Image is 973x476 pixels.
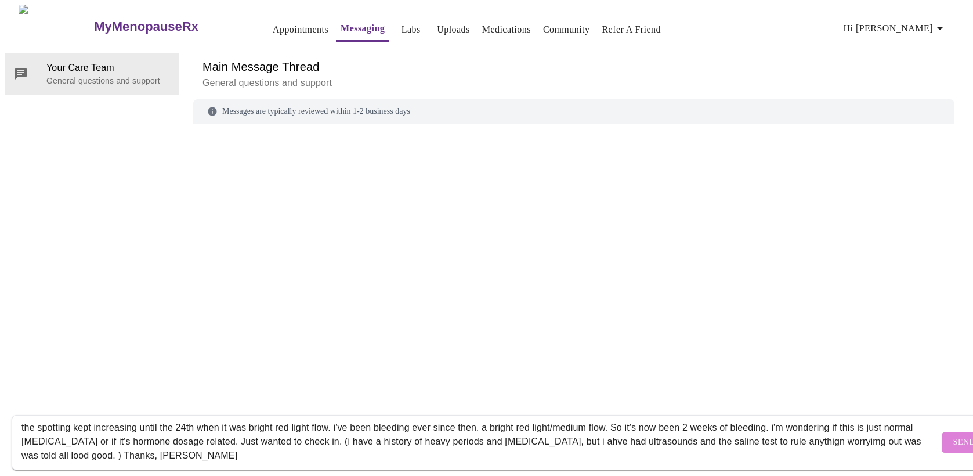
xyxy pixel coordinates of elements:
button: Messaging [336,17,389,42]
a: Messaging [341,20,385,37]
span: Your Care Team [46,61,169,75]
button: Uploads [432,18,475,41]
p: General questions and support [46,75,169,86]
a: MyMenopauseRx [93,6,245,47]
button: Hi [PERSON_NAME] [839,17,952,40]
button: Refer a Friend [597,18,665,41]
img: MyMenopauseRx Logo [19,5,93,48]
button: Medications [478,18,536,41]
div: Your Care TeamGeneral questions and support [5,53,179,95]
span: Hi [PERSON_NAME] [844,20,947,37]
h6: Main Message Thread [202,57,945,76]
a: Uploads [437,21,470,38]
a: Refer a Friend [602,21,661,38]
button: Appointments [268,18,333,41]
p: General questions and support [202,76,945,90]
a: Appointments [273,21,328,38]
textarea: Send a message about your appointment [21,424,939,461]
div: Messages are typically reviewed within 1-2 business days [193,99,954,124]
h3: MyMenopauseRx [94,19,198,34]
button: Labs [392,18,429,41]
button: Community [538,18,595,41]
a: Labs [402,21,421,38]
a: Community [543,21,590,38]
a: Medications [482,21,531,38]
